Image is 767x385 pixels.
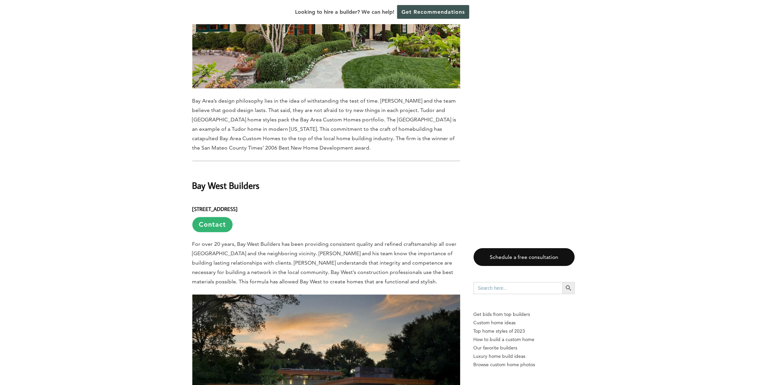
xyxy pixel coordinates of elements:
[192,96,460,153] p: Bay Area’s design philosophy lies in the idea of withstanding the test of time. [PERSON_NAME] and...
[638,337,759,377] iframe: Drift Widget Chat Controller
[474,335,575,344] a: How to build a custom home
[192,200,460,232] h6: [STREET_ADDRESS]
[397,5,469,19] a: Get Recommendations
[565,284,572,292] svg: Search
[192,217,233,232] a: Contact
[474,352,575,361] a: Luxury home build ideas
[192,169,460,192] h2: Bay West Builders
[474,361,575,369] a: Browse custom home photos
[474,319,575,327] a: Custom home ideas
[474,282,563,294] input: Search here...
[474,310,575,319] p: Get bids from top builders
[474,344,575,352] a: Our favorite builders
[474,327,575,335] a: Top home styles of 2023
[192,239,460,286] p: For over 20 years, Bay West Builders has been providing consistent quality and refined craftsmans...
[474,248,575,266] a: Schedule a free consultation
